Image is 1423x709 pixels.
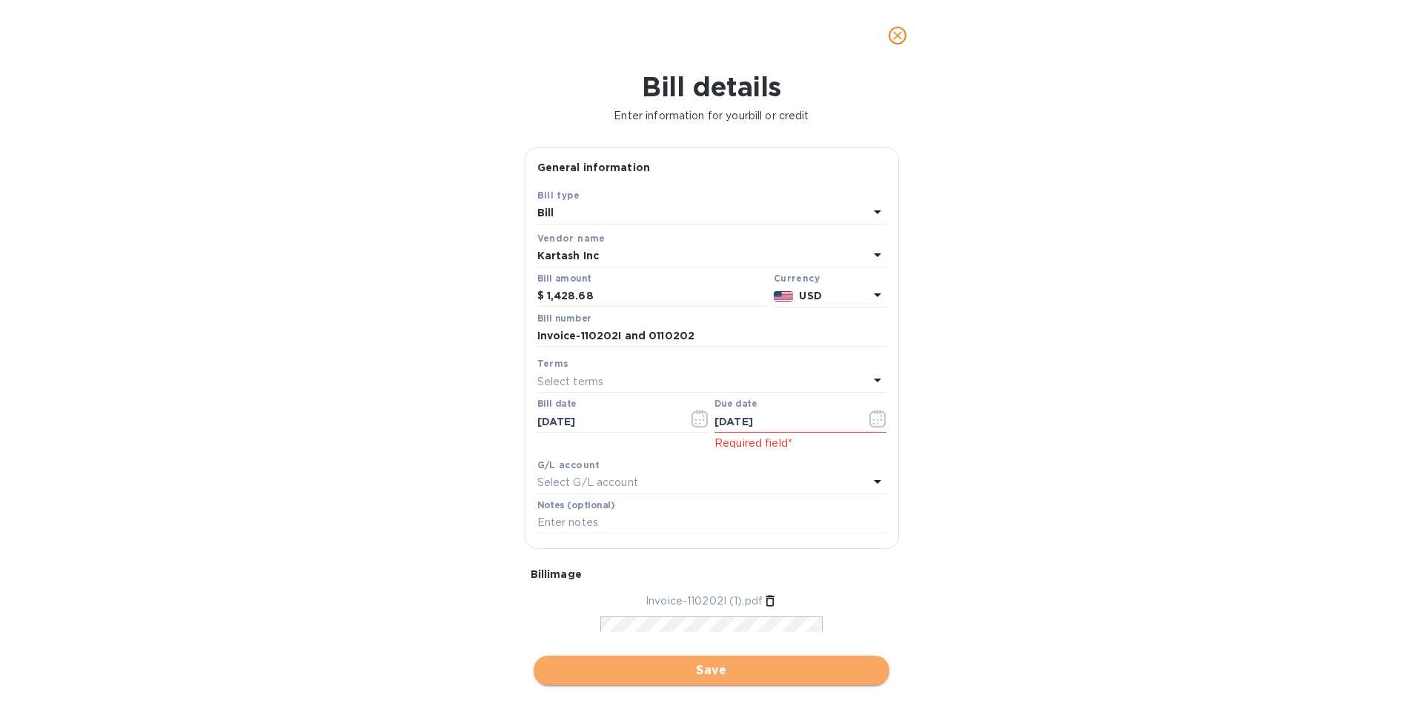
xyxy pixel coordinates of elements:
[774,273,820,284] b: Currency
[537,190,580,201] b: Bill type
[537,410,677,433] input: Select date
[537,374,604,390] p: Select terms
[547,285,768,307] input: $ Enter bill amount
[774,291,794,302] img: USD
[646,593,763,609] p: Invoice-110202I (1).pdf
[12,71,1411,102] h1: Bill details
[537,325,886,347] input: Enter bill number
[12,108,1411,124] p: Enter information for your bill or credit
[537,475,638,490] p: Select G/L account
[537,207,554,219] b: Bill
[537,314,591,323] label: Bill number
[714,410,855,433] input: Due date
[537,501,615,510] label: Notes (optional)
[537,285,547,307] div: $
[537,400,577,409] label: Bill date
[534,656,889,685] button: Save
[537,274,591,283] label: Bill amount
[714,436,886,451] p: Required field*
[537,162,651,173] b: General information
[537,250,599,262] b: Kartash Inc
[531,567,893,582] p: Bill image
[537,459,600,470] b: G/L account
[799,290,821,302] b: USD
[537,358,569,369] b: Terms
[714,400,757,409] label: Due date
[880,18,915,53] button: close
[537,512,886,534] input: Enter notes
[545,662,878,679] span: Save
[537,233,606,244] b: Vendor name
